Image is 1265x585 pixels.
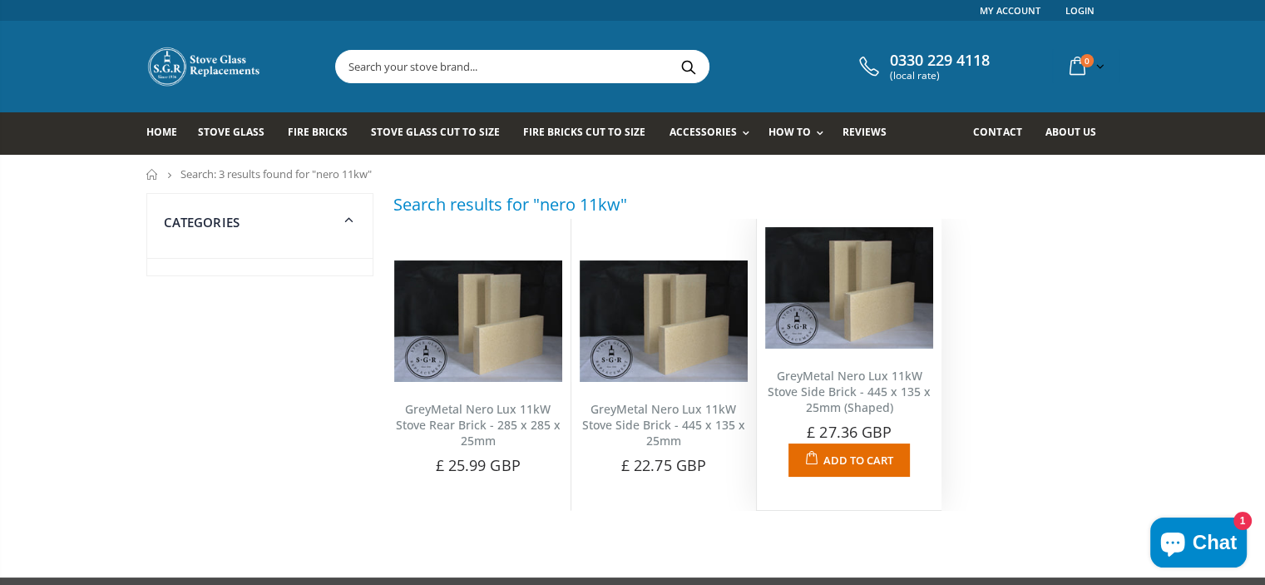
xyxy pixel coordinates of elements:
a: About us [1045,112,1108,155]
a: Reviews [843,112,899,155]
span: 0 [1080,54,1094,67]
span: Fire Bricks Cut To Size [523,125,645,139]
a: Contact [973,112,1034,155]
span: Search: 3 results found for "nero 11kw" [180,166,372,181]
a: GreyMetal Nero Lux 11kW Stove Side Brick - 445 x 135 x 25mm (Shaped) [768,368,931,415]
a: Home [146,169,159,180]
h3: Search results for "nero 11kw" [393,193,627,216]
span: (local rate) [890,70,990,82]
button: Add to Cart [788,444,909,477]
span: 0330 229 4118 [890,52,990,70]
a: Fire Bricks [288,112,360,155]
img: GreyMetal Nero Lux 11kW Stove Side Brick [765,227,933,349]
span: Reviews [843,125,887,139]
span: £ 27.36 GBP [807,422,892,442]
span: Home [146,125,177,139]
a: 0330 229 4118 (local rate) [855,52,990,82]
span: £ 25.99 GBP [436,455,521,475]
a: GreyMetal Nero Lux 11kW Stove Side Brick - 445 x 135 x 25mm [582,401,745,449]
a: Home [146,112,190,155]
button: Search [670,51,707,82]
span: Contact [973,125,1021,139]
input: Search your stove brand... [336,51,895,82]
img: GreyMetal Nero Lux 11kW Stove Side Brick [580,260,748,382]
inbox-online-store-chat: Shopify online store chat [1145,518,1252,572]
span: About us [1045,125,1095,139]
span: Stove Glass Cut To Size [371,125,500,139]
img: GreyMetal Nero Lux 11kW Stove Rear Brick [394,260,562,382]
img: Stove Glass Replacement [146,46,263,87]
span: Stove Glass [198,125,264,139]
a: Fire Bricks Cut To Size [523,112,658,155]
span: Accessories [669,125,736,139]
span: How To [768,125,811,139]
a: Stove Glass [198,112,277,155]
a: 0 [1063,50,1108,82]
a: GreyMetal Nero Lux 11kW Stove Rear Brick - 285 x 285 x 25mm [396,401,561,449]
a: Stove Glass Cut To Size [371,112,512,155]
span: £ 22.75 GBP [621,455,706,475]
span: Categories [164,214,240,231]
a: How To [768,112,832,155]
a: Accessories [669,112,757,155]
span: Fire Bricks [288,125,348,139]
span: Add to Cart [823,453,893,468]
